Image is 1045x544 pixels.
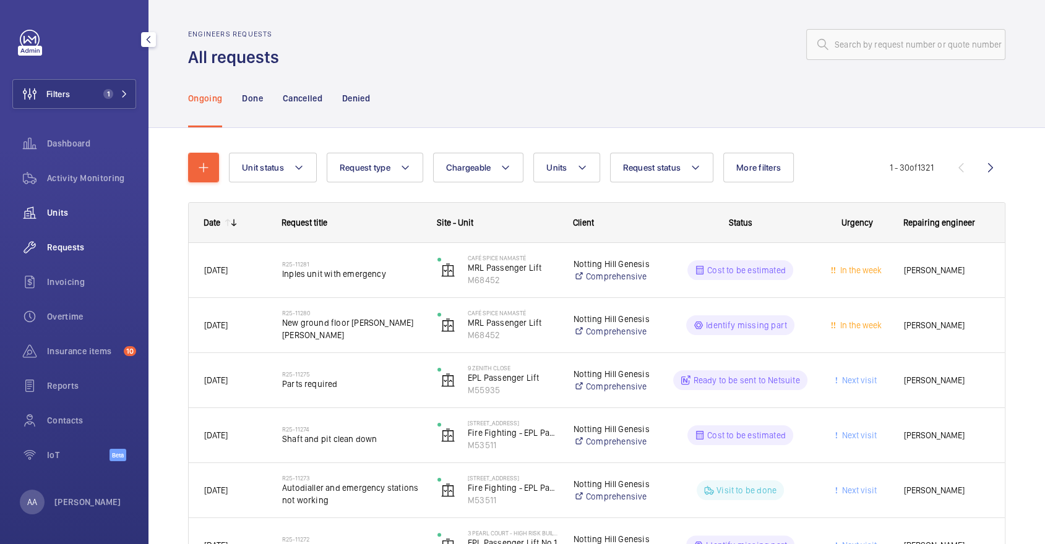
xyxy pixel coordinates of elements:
[706,319,787,331] p: Identify missing part
[47,345,119,357] span: Insurance items
[188,30,286,38] h2: Engineers requests
[433,153,524,182] button: Chargeable
[441,263,455,278] img: elevator.svg
[574,368,655,380] p: Notting Hill Genesis
[47,241,136,253] span: Requests
[574,313,655,325] p: Notting Hill Genesis
[242,92,262,104] p: Done
[468,482,557,494] p: Fire Fighting - EPL Passenger Lift
[54,496,121,508] p: [PERSON_NAME]
[903,218,975,227] span: Repairing engineer
[188,46,286,69] h1: All requests
[838,265,882,275] span: In the week
[47,380,136,392] span: Reports
[729,218,752,227] span: Status
[468,364,557,372] p: 9 Zenith Close
[204,485,228,495] span: [DATE]
[468,329,557,341] p: M68452
[904,318,990,333] span: [PERSON_NAME]
[124,346,136,356] span: 10
[904,428,990,443] span: [PERSON_NAME]
[46,88,70,100] span: Filters
[327,153,423,182] button: Request type
[840,375,877,385] span: Next visit
[468,254,557,261] p: Café Spice Namasté
[468,419,557,427] p: [STREET_ADDRESS]
[574,490,655,503] a: Comprehensive
[574,435,655,448] a: Comprehensive
[693,374,799,386] p: Ready to be sent to Netsuite
[806,29,1005,60] input: Search by request number or quote number
[446,163,491,172] span: Chargeable
[441,428,455,443] img: elevator.svg
[27,496,37,508] p: AA
[910,163,918,172] span: of
[468,494,557,506] p: M53511
[204,265,228,275] span: [DATE]
[282,535,421,543] h2: R25-11272
[574,258,655,270] p: Notting Hill Genesis
[468,274,557,286] p: M68452
[204,375,228,385] span: [DATE]
[47,276,136,288] span: Invoicing
[441,318,455,333] img: elevator.svg
[707,429,786,441] p: Cost to be estimated
[468,529,557,537] p: 3 Pearl Court - High Risk Building
[282,317,421,341] span: New ground floor [PERSON_NAME] [PERSON_NAME]
[282,268,421,280] span: Inples unit with emergency
[282,370,421,378] h2: R25-11275
[736,163,781,172] span: More filters
[623,163,681,172] span: Request status
[574,380,655,393] a: Comprehensive
[282,309,421,317] h2: R25-11280
[574,423,655,435] p: Notting Hill Genesis
[229,153,317,182] button: Unit status
[838,320,882,330] span: In the week
[574,325,655,338] a: Comprehensive
[441,483,455,498] img: elevator.svg
[204,430,228,440] span: [DATE]
[282,425,421,433] h2: R25-11274
[468,474,557,482] p: [STREET_ADDRESS]
[890,163,934,172] span: 1 - 30 1321
[47,137,136,150] span: Dashboard
[47,414,136,427] span: Contacts
[204,320,228,330] span: [DATE]
[188,92,222,104] p: Ongoing
[12,79,136,109] button: Filters1
[282,433,421,445] span: Shaft and pit clean down
[342,92,370,104] p: Denied
[574,478,655,490] p: Notting Hill Genesis
[468,384,557,396] p: M55935
[904,373,990,388] span: [PERSON_NAME]
[282,378,421,390] span: Parts required
[904,483,990,498] span: [PERSON_NAME]
[546,163,567,172] span: Units
[441,373,455,388] img: elevator.svg
[110,449,126,461] span: Beta
[282,474,421,482] h2: R25-11273
[437,218,473,227] span: Site - Unit
[468,427,557,439] p: Fire Fighting - EPL Passenger Lift
[468,317,557,329] p: MRL Passenger Lift
[840,430,877,440] span: Next visit
[283,92,322,104] p: Cancelled
[47,449,110,461] span: IoT
[47,172,136,184] span: Activity Monitoring
[282,218,327,227] span: Request title
[610,153,714,182] button: Request status
[47,310,136,323] span: Overtime
[103,89,113,99] span: 1
[282,260,421,268] h2: R25-11281
[841,218,873,227] span: Urgency
[468,309,557,317] p: Café Spice Namasté
[574,270,655,283] a: Comprehensive
[468,261,557,274] p: MRL Passenger Lift
[204,218,220,227] div: Date
[533,153,600,182] button: Units
[904,263,990,278] span: [PERSON_NAME]
[47,206,136,219] span: Units
[716,484,776,496] p: Visit to be done
[340,163,390,172] span: Request type
[573,218,594,227] span: Client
